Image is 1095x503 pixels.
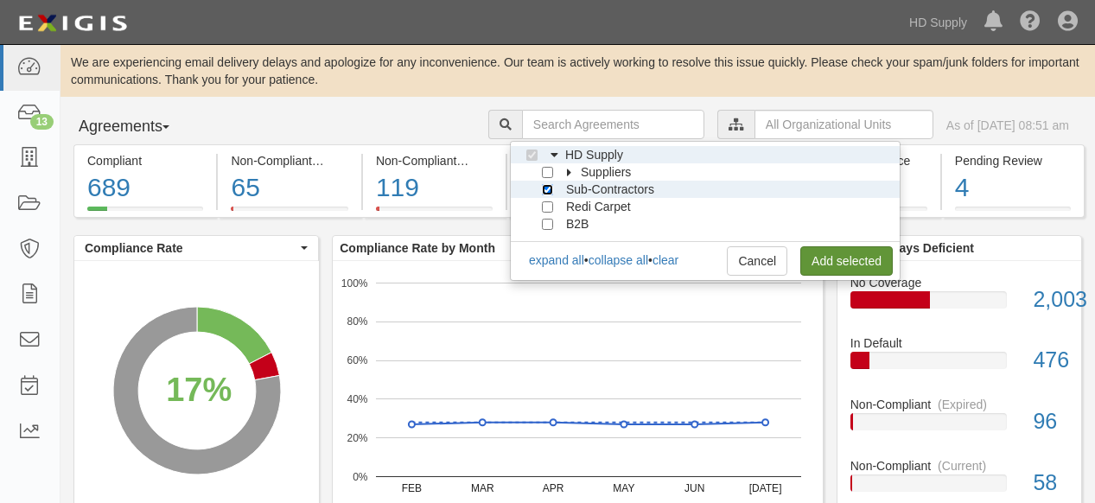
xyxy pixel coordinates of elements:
[901,5,976,40] a: HD Supply
[837,334,1081,352] div: In Default
[581,165,631,179] span: Suppliers
[1020,345,1081,376] div: 476
[341,277,368,289] text: 100%
[1020,406,1081,437] div: 96
[347,354,368,366] text: 60%
[463,152,512,169] div: (Expired)
[800,246,893,276] a: Add selected
[727,246,787,276] a: Cancel
[376,169,493,207] div: 119
[347,432,368,444] text: 20%
[528,251,678,269] div: • •
[946,117,1069,134] div: As of [DATE] 08:51 am
[471,482,494,494] text: MAR
[87,169,203,207] div: 689
[218,207,360,220] a: Non-Compliant(Current)65
[13,8,132,39] img: logo-5460c22ac91f19d4615b14bd174203de0afe785f0fc80cf4dbbc73dc1793850b.png
[955,169,1071,207] div: 4
[797,207,939,220] a: Expiring Insurance85
[850,274,1068,335] a: No Coverage2,003
[754,110,933,139] input: All Organizational Units
[543,482,564,494] text: APR
[507,207,650,220] a: No Coverage3,077
[614,482,635,494] text: MAY
[942,207,1085,220] a: Pending Review4
[850,396,1068,457] a: Non-Compliant(Expired)96
[837,457,1081,474] div: Non-Compliant
[837,396,1081,413] div: Non-Compliant
[850,334,1068,396] a: In Default476
[955,152,1071,169] div: Pending Review
[376,152,493,169] div: Non-Compliant (Expired)
[565,148,623,162] span: HD Supply
[1020,12,1041,33] i: Help Center - Complianz
[166,366,232,413] div: 17%
[73,110,203,144] button: Agreements
[30,114,54,130] div: 13
[1020,284,1081,315] div: 2,003
[844,241,974,255] b: Over 90 days Deficient
[529,253,584,267] a: expand all
[566,182,654,196] span: Sub-Contractors
[231,169,347,207] div: 65
[319,152,367,169] div: (Current)
[231,152,347,169] div: Non-Compliant (Current)
[522,110,704,139] input: Search Agreements
[74,236,318,260] button: Compliance Rate
[837,274,1081,291] div: No Coverage
[347,315,368,328] text: 80%
[353,470,368,482] text: 0%
[347,393,368,405] text: 40%
[653,253,678,267] a: clear
[402,482,422,494] text: FEB
[566,217,589,231] span: B2B
[938,457,986,474] div: (Current)
[73,207,216,220] a: Compliant689
[60,54,1095,88] div: We are experiencing email delivery delays and apologize for any inconvenience. Our team is active...
[749,482,782,494] text: [DATE]
[1020,468,1081,499] div: 58
[340,241,495,255] b: Compliance Rate by Month
[684,482,704,494] text: JUN
[87,152,203,169] div: Compliant
[589,253,648,267] a: collapse all
[363,207,506,220] a: Non-Compliant(Expired)119
[566,200,631,213] span: Redi Carpet
[85,239,296,257] span: Compliance Rate
[938,396,987,413] div: (Expired)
